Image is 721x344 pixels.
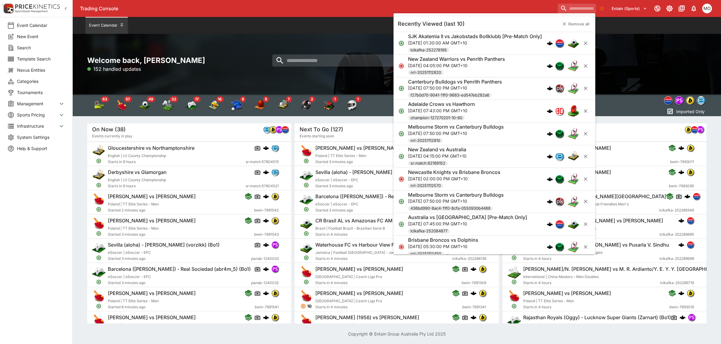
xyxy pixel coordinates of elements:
img: championdata.png [556,107,563,115]
div: cerberus [684,193,690,199]
img: bwin.png [480,266,486,272]
img: rugby_league.png [567,60,580,72]
img: logo-cerberus.svg [547,131,553,137]
img: bwin.png [687,145,694,151]
span: Search [17,44,65,51]
div: cerberus [547,40,553,46]
img: Sportsbook Management [15,10,48,13]
img: nrl.png [556,175,563,183]
span: Poland | TT Elite Series - Men [108,202,159,206]
img: soccer [139,99,151,111]
svg: Open [398,108,404,114]
img: logo-cerberus.svg [547,40,553,46]
div: lclkafka [691,126,698,133]
span: English | LV County Championship [108,153,166,158]
img: table_tennis.png [92,314,105,327]
div: Volleyball [208,99,220,111]
img: bwin.png [685,126,692,133]
span: Events starting soon [300,133,334,139]
h6: Derbyshire vs Glamorgan [108,169,167,175]
img: logo-cerberus.svg [471,314,477,320]
span: nrl-20251112820 [408,70,444,76]
p: 152 handled updates [87,65,141,73]
div: cerberus [263,145,269,151]
button: Event Calendar [85,17,128,34]
button: Imported Only [665,106,706,116]
img: esports [185,99,197,111]
div: lclkafka [555,39,564,48]
img: volleyball [208,99,220,111]
div: Snooker [323,99,335,111]
span: 436bd990-8ac4-11f0-8cfa-0550930b4488 [408,205,493,211]
img: tennis [93,99,105,111]
img: pandascore.png [272,241,278,248]
img: table_tennis.png [300,290,313,303]
img: pandascore.png [276,126,282,133]
img: pandascore.png [697,126,704,133]
div: bwin [687,169,694,176]
div: Event type filters [87,94,364,116]
img: motor_racing [346,99,358,111]
p: [DATE] 01:30:00 AM GMT+10 [408,40,542,46]
h6: Sevilla (aloha) - [PERSON_NAME] (vorzikk) (Bo1) [108,242,220,248]
img: logo-cerberus.svg [678,242,684,248]
div: pandascore [697,126,704,133]
p: [DATE] 07:50:00 PM GMT+10 [408,198,504,204]
span: bwin-7693095 [669,183,694,189]
img: logo-cerberus.svg [263,290,269,296]
img: table_tennis.png [92,217,105,230]
img: rugby_league.png [567,195,580,208]
span: champion-127270201-10-80 [408,115,465,121]
img: betradar.png [264,126,270,133]
img: logo-cerberus.svg [547,153,553,159]
span: bwin-7691308 [462,280,487,286]
span: 16 [216,96,224,102]
span: 8 [263,96,269,102]
img: logo-cerberus.svg [471,290,477,296]
h6: [PERSON_NAME] vs [PERSON_NAME] [108,290,196,296]
div: nrl [555,61,564,70]
img: betradar.png [697,97,705,104]
div: Mark O'Loughlan [702,4,712,13]
span: 32 [170,96,178,102]
div: Basketball [254,99,266,111]
span: Tournaments [17,89,65,96]
div: cerberus [547,198,553,205]
span: sr:match:62189152 [408,160,448,166]
span: Management [17,100,58,107]
img: soccer.png [300,241,313,254]
span: eSoccer | eSoccer - EPC [315,178,358,182]
svg: Open [398,131,404,137]
span: bwin-7691341 [463,304,487,310]
h2: Welcome back, [PERSON_NAME] [87,56,291,65]
img: table_tennis [116,99,128,111]
h6: Canterbury Bulldogs vs Penrith Panthers [408,78,502,85]
button: Connected to PK [652,3,663,14]
img: badminton [162,99,174,111]
span: New Event [17,33,65,40]
img: logo-cerberus.svg [263,145,269,151]
h6: CR Brasil AL vs Amazonas FC AM [315,218,393,224]
img: lclkafka.png [556,220,563,228]
svg: Open [398,85,404,91]
img: esports.png [300,169,313,182]
img: table_tennis.png [92,193,105,206]
img: bwin.png [687,290,694,296]
img: nrl.png [556,243,563,251]
img: logo-cerberus.svg [547,198,553,205]
img: logo-cerberus.svg [547,244,553,250]
h6: Melbourne Storm vs Canterbury Bulldogs [408,192,504,198]
img: logo-cerberus.svg [263,266,269,272]
img: rugby_league.png [567,173,580,185]
div: bwin [269,126,277,133]
img: bwin.png [686,97,694,104]
span: 7 [286,96,292,102]
p: [DATE] 04:05:00 PM GMT+10 [408,62,505,68]
button: No Bookmarks [597,4,607,13]
div: Table Tennis [116,99,128,111]
div: lclkafka [664,96,673,105]
p: [DATE] 07:50:00 PM GMT+10 [408,85,502,91]
img: logo-cerberus.svg [678,218,684,224]
img: logo-cerberus.svg [679,314,686,320]
img: logo-cerberus.svg [678,169,684,175]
